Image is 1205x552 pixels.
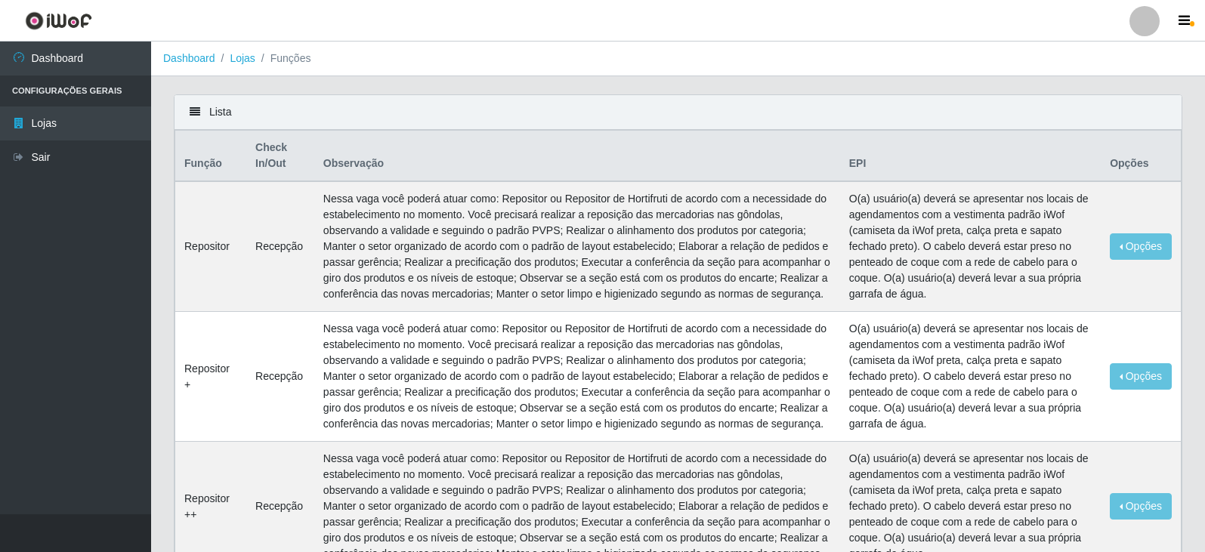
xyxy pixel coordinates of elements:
th: Check In/Out [246,131,314,182]
button: Opções [1110,363,1172,390]
button: Opções [1110,233,1172,260]
td: Repositor + [175,312,247,442]
th: Função [175,131,247,182]
li: Funções [255,51,311,66]
td: Nessa vaga você poderá atuar como: Repositor ou Repositor de Hortifruti de acordo com a necessida... [314,181,840,312]
div: Lista [175,95,1182,130]
td: Nessa vaga você poderá atuar como: Repositor ou Repositor de Hortifruti de acordo com a necessida... [314,312,840,442]
button: Opções [1110,493,1172,520]
a: Dashboard [163,52,215,64]
td: O(a) usuário(a) deverá se apresentar nos locais de agendamentos com a vestimenta padrão iWof (cam... [840,312,1101,442]
th: Observação [314,131,840,182]
td: Repositor [175,181,247,312]
th: Opções [1101,131,1181,182]
th: EPI [840,131,1101,182]
td: Recepção [246,181,314,312]
td: O(a) usuário(a) deverá se apresentar nos locais de agendamentos com a vestimenta padrão iWof (cam... [840,181,1101,312]
img: CoreUI Logo [25,11,92,30]
nav: breadcrumb [151,42,1205,76]
a: Lojas [230,52,255,64]
td: Recepção [246,312,314,442]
